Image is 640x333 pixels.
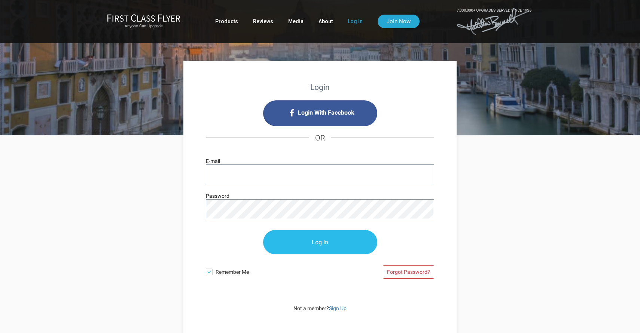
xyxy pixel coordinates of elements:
h4: OR [206,126,434,149]
a: Media [288,15,304,28]
img: First Class Flyer [107,14,180,22]
a: First Class FlyerAnyone Can Upgrade [107,14,180,29]
a: Join Now [378,15,420,28]
label: Password [206,192,229,200]
a: Log In [348,15,363,28]
label: E-mail [206,157,220,165]
a: Products [215,15,238,28]
small: Anyone Can Upgrade [107,24,180,29]
span: Remember Me [216,265,320,276]
a: About [319,15,333,28]
a: Sign Up [329,305,347,311]
input: Log In [263,230,377,254]
i: Login with Facebook [263,100,377,126]
strong: Login [310,83,330,92]
a: Reviews [253,15,273,28]
a: Forgot Password? [383,265,434,279]
span: Login With Facebook [298,107,354,119]
span: Not a member? [293,305,347,311]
